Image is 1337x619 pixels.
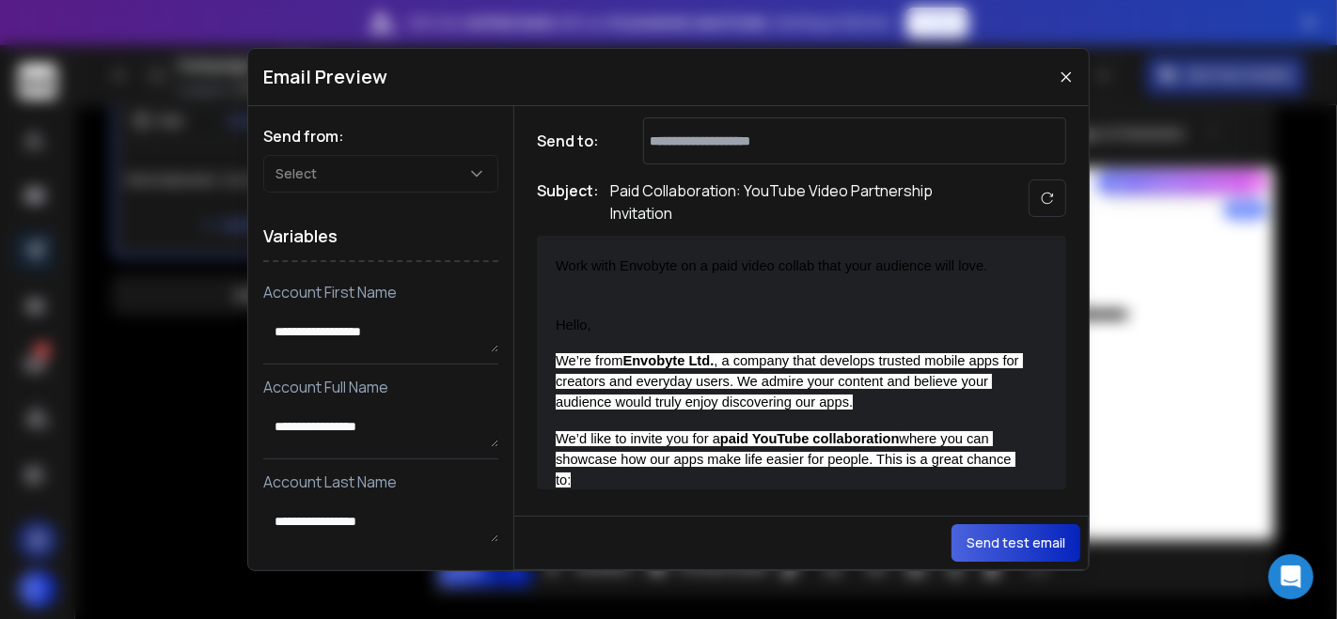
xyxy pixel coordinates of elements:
[263,471,498,493] p: Account Last Name
[556,431,720,446] span: We’d like to invite you for a
[537,130,612,152] h1: Send to:
[263,211,498,262] h1: Variables
[263,125,498,147] h1: Send from:
[263,281,498,303] p: Account First Name
[720,431,900,446] span: paid YouTube collaboration
[263,64,387,90] h1: Email Preview
[610,179,986,224] p: Paid Collaboration: YouTube Video Partnership Invitation
[263,376,498,398] p: Account Full Name
[556,353,622,368] span: We’re from
[537,179,599,224] h1: Subject:
[556,431,1015,487] span: where you can showcase how our apps make life easier for people. This is a great chance to:
[622,353,714,368] span: Envobyte Ltd.
[556,353,1023,410] span: , a company that develops trusted mobile apps for creators and everyday users. We admire your con...
[1268,554,1313,599] div: Open Intercom Messenger
[556,317,590,333] span: Hello,
[556,258,987,273] span: Work with Envobyte on a paid video collab that your audience will love.
[952,524,1080,562] button: Send test email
